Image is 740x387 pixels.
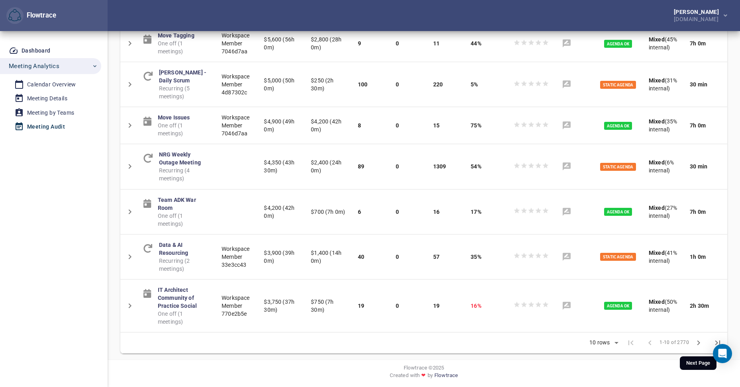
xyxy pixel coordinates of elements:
td: $4,350 (43h 30m) [257,144,304,189]
button: Detail panel visibility toggle [120,202,139,221]
td: $5,000 (50h 0m) [257,62,304,107]
a: Flowtrace [434,371,458,382]
div: 7h 0m [690,121,721,129]
span: Recurring (4 meetings) [159,166,209,182]
span: 1309 [433,163,446,170]
span: One off (1 meetings) [158,310,209,326]
span: 0 [396,122,399,129]
span: 100 [358,81,367,88]
b: Mixed [649,77,665,84]
td: $700 (7h 0m) [304,189,351,234]
div: 1h 0m [690,253,721,261]
div: No ratings found for this meeting. [513,301,549,310]
span: 16 [433,209,440,215]
span: Agenda OK [604,122,632,130]
b: Mixed [649,159,665,166]
span: 89 [358,163,364,170]
td: $750 (7h 30m) [304,279,351,332]
div: Flowtrace [24,11,56,20]
span: 0 [396,209,399,215]
div: 7h 0m [690,39,721,47]
span: 54% [471,163,481,170]
b: Mixed [649,205,665,211]
span: 11 [433,40,440,47]
div: (41% internal) [649,249,677,265]
td: Workspace Member 7046d7aa [215,25,257,62]
div: 10 rows [584,337,621,349]
span: 40 [358,254,364,260]
div: 30 min [690,162,721,170]
td: Workspace Member 7046d7aa [215,107,257,144]
span: 19 [433,303,440,309]
button: Last Page [708,333,727,352]
a: Move Issues [158,114,190,121]
div: No ratings found for this meeting. [513,162,549,171]
span: Recurring (2 meetings) [159,257,209,273]
div: Meeting by Teams [27,108,74,118]
span: Agenda OK [604,40,632,48]
svg: No reviews found for this meeting. [562,39,571,48]
td: $2,400 (24h 0m) [304,144,351,189]
a: Team ADK War Room [158,196,196,211]
div: Dashboard [22,46,51,56]
button: Next Page [689,333,708,352]
td: $250 (2h 30m) [304,62,351,107]
span: ❤ [420,371,427,379]
span: Agenda OK [604,302,632,310]
div: (31% internal) [649,76,677,92]
span: Agenda OK [604,208,632,216]
td: $1,400 (14h 0m) [304,234,351,279]
svg: No reviews found for this meeting. [562,207,571,217]
span: 16% [471,303,481,309]
td: Workspace Member 33e3cc43 [215,234,257,279]
img: Flowtrace [8,9,21,22]
b: Mixed [649,299,665,305]
a: Data & AI Resourcing [159,242,188,256]
span: 17% [471,209,481,215]
div: 30 min [690,80,721,88]
div: No ratings found for this meeting. [513,80,549,89]
div: [DOMAIN_NAME] [674,15,722,22]
span: 0 [396,303,399,309]
td: $4,200 (42h 0m) [304,107,351,144]
span: 15 [433,122,440,129]
div: Flowtrace [6,7,56,24]
span: 0 [396,81,399,88]
div: (50% internal) [649,298,677,314]
div: (6% internal) [649,158,677,174]
td: $5,600 (56h 0m) [257,25,304,62]
div: No ratings found for this meeting. [513,39,549,48]
span: 8 [358,122,361,129]
div: (27% internal) [649,204,677,220]
div: Calendar Overview [27,80,76,90]
button: Flowtrace [6,7,24,24]
div: (35% internal) [649,117,677,133]
td: $3,750 (37h 30m) [257,279,304,332]
span: 75% [471,122,481,129]
button: Detail panel visibility toggle [120,34,139,53]
div: Meeting Audit [27,122,65,132]
div: 10 rows [587,339,612,346]
td: $4,900 (49h 0m) [257,107,304,144]
span: 19 [358,303,364,309]
span: 9 [358,40,361,47]
div: (45% internal) [649,35,677,51]
span: 5% [471,81,478,88]
span: Static Agenda [600,81,636,89]
td: $2,800 (28h 0m) [304,25,351,62]
span: 0 [396,163,399,170]
td: $3,900 (39h 0m) [257,234,304,279]
td: $4,200 (42h 0m) [257,189,304,234]
a: NRG Weekly Outage Meeting [159,151,201,166]
button: Detail panel visibility toggle [120,247,139,266]
b: Mixed [649,250,665,256]
span: 1-10 of 2770 [660,339,689,347]
span: Meeting Analytics [9,61,59,71]
div: No ratings found for this meeting. [513,207,549,216]
span: 44% [471,40,481,47]
span: 6 [358,209,361,215]
span: One off (1 meetings) [158,39,209,55]
b: Mixed [649,36,665,43]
